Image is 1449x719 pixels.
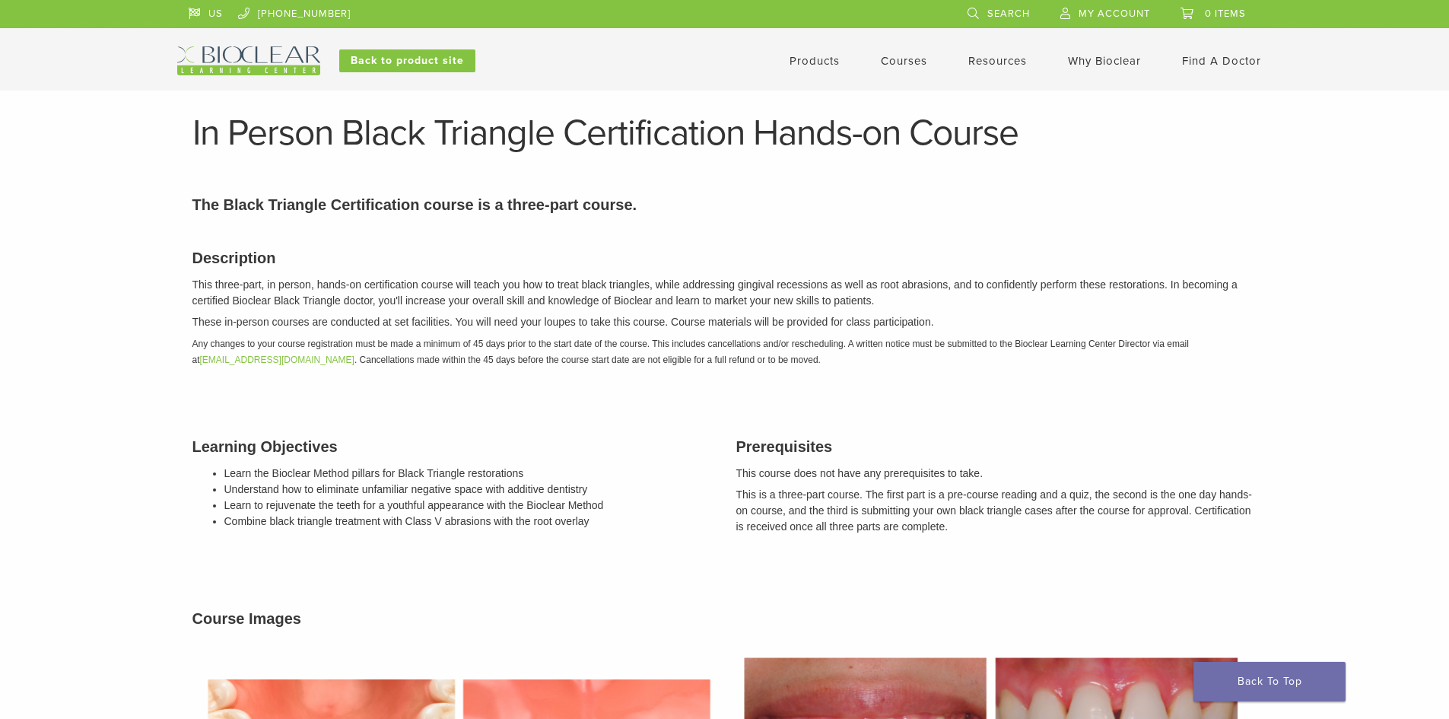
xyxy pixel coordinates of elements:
a: Why Bioclear [1068,54,1141,68]
h3: Description [192,247,1257,269]
a: [EMAIL_ADDRESS][DOMAIN_NAME] [200,355,354,365]
em: Any changes to your course registration must be made a minimum of 45 days prior to the start date... [192,339,1189,365]
p: This course does not have any prerequisites to take. [736,466,1257,482]
li: Learn the Bioclear Method pillars for Black Triangle restorations [224,466,713,482]
span: My Account [1079,8,1150,20]
a: Products [790,54,840,68]
li: Understand how to eliminate unfamiliar negative space with additive dentistry [224,482,713,498]
h3: Course Images [192,607,1257,630]
p: The Black Triangle Certification course is a three-part course. [192,193,1257,216]
p: These in-person courses are conducted at set facilities. You will need your loupes to take this c... [192,314,1257,330]
li: Learn to rejuvenate the teeth for a youthful appearance with the Bioclear Method [224,498,713,514]
a: Find A Doctor [1182,54,1261,68]
img: Bioclear [177,46,320,75]
a: Courses [881,54,927,68]
span: 0 items [1205,8,1246,20]
h3: Learning Objectives [192,435,713,458]
a: Back To Top [1193,662,1346,702]
p: This is a three-part course. The first part is a pre-course reading and a quiz, the second is the... [736,487,1257,535]
h3: Prerequisites [736,435,1257,458]
a: Resources [968,54,1027,68]
a: Back to product site [339,49,475,72]
li: Combine black triangle treatment with Class V abrasions with the root overlay [224,514,713,530]
span: Search [987,8,1030,20]
h1: In Person Black Triangle Certification Hands-on Course [192,115,1257,151]
p: This three-part, in person, hands-on certification course will teach you how to treat black trian... [192,277,1257,309]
